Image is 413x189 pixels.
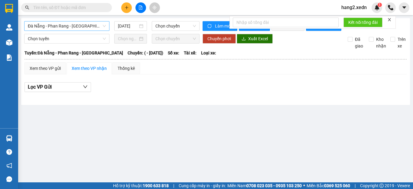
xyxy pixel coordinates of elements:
[72,65,107,72] div: Xem theo VP nhận
[399,2,409,13] button: caret-down
[353,36,366,49] span: Đã giao
[152,5,157,10] span: aim
[113,182,169,189] span: Hỗ trợ kỹ thuật:
[374,5,380,10] img: icon-new-feature
[168,50,179,56] span: Số xe:
[28,21,106,31] span: Đà Nẵng - Phan Rang - Sài Gòn
[227,182,302,189] span: Miền Nam
[28,34,106,43] span: Chọn tuyến
[388,5,393,10] img: phone-icon
[6,24,12,31] img: warehouse-icon
[135,2,146,13] button: file-add
[118,23,138,29] input: 11/08/2025
[378,3,382,7] sup: 1
[307,182,350,189] span: Miền Bắc
[155,34,196,43] span: Chọn chuyến
[143,183,169,188] strong: 1900 633 818
[337,4,372,11] span: hang2.xedn
[33,4,105,11] input: Tìm tên, số ĐT hoặc mã đơn
[83,84,88,89] span: down
[173,182,174,189] span: |
[6,135,12,142] img: warehouse-icon
[184,50,197,56] span: Tài xế:
[215,23,233,29] span: Làm mới
[237,34,273,44] button: downloadXuất Excel
[233,18,339,27] input: Nhập số tổng đài
[379,3,381,7] span: 1
[6,39,12,46] img: warehouse-icon
[6,176,12,182] span: message
[387,18,392,22] span: close
[128,50,163,56] span: Chuyến: ( - [DATE])
[118,35,138,42] input: Chọn ngày
[118,65,135,72] div: Thống kê
[155,21,196,31] span: Chọn chuyến
[6,54,12,61] img: solution-icon
[25,5,29,10] span: search
[6,149,12,155] span: question-circle
[402,5,407,10] span: caret-down
[207,24,213,29] span: sync
[121,2,132,13] button: plus
[324,183,350,188] strong: 0369 525 060
[138,5,143,10] span: file-add
[179,182,226,189] span: Cung cấp máy in - giấy in:
[6,163,12,168] span: notification
[24,51,123,55] b: Tuyến: Đà Nẵng - Phan Rang - [GEOGRAPHIC_DATA]
[149,2,160,13] button: aim
[395,36,408,49] span: Trên xe
[303,184,305,187] span: ⚪️
[5,4,13,13] img: logo-vxr
[125,5,129,10] span: plus
[246,183,302,188] strong: 0708 023 035 - 0935 103 250
[28,83,52,91] span: Lọc VP Gửi
[348,19,378,26] span: Kết nối tổng đài
[343,18,382,27] button: Kết nối tổng đài
[24,82,91,92] button: Lọc VP Gửi
[201,50,216,56] span: Loại xe:
[374,36,389,49] span: Kho nhận
[379,184,384,188] span: copyright
[203,34,236,44] button: Chuyển phơi
[30,65,61,72] div: Xem theo VP gửi
[203,21,237,31] button: syncLàm mới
